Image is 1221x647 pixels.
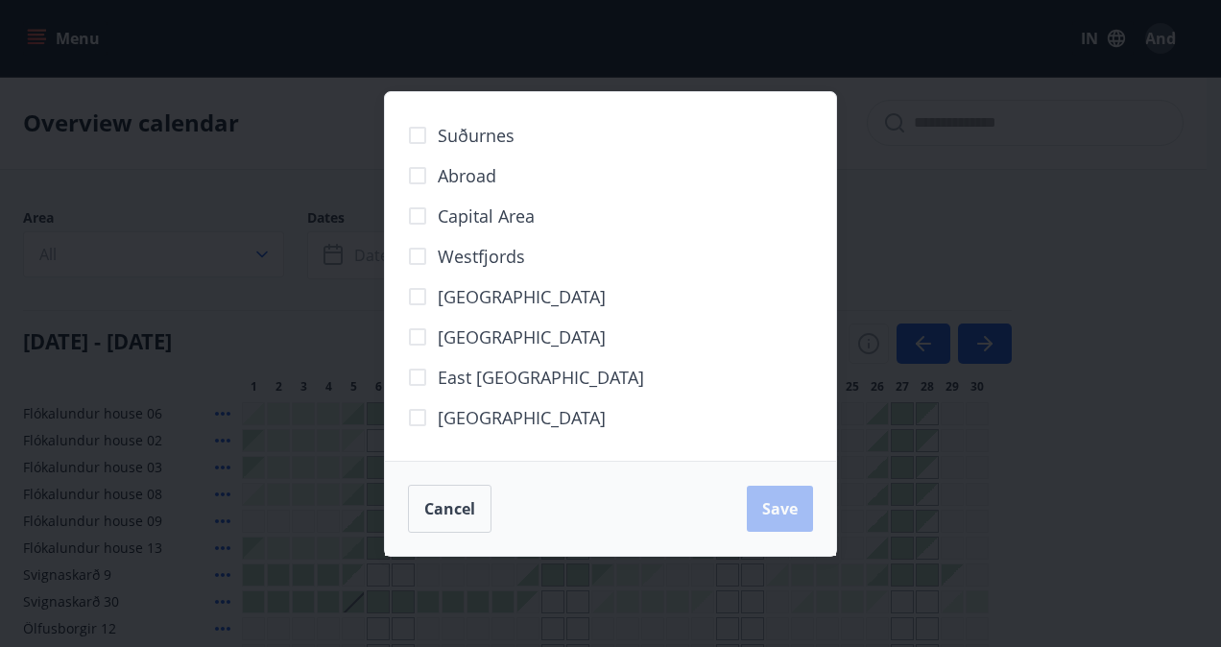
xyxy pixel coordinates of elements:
span: Capital area [438,204,535,228]
span: [GEOGRAPHIC_DATA] [438,405,606,430]
span: Suðurnes [438,123,515,148]
span: [GEOGRAPHIC_DATA] [438,284,606,309]
span: [GEOGRAPHIC_DATA] [438,324,606,349]
span: Westfjords [438,244,525,269]
button: Cancel [408,485,491,533]
span: East [GEOGRAPHIC_DATA] [438,365,644,390]
span: Abroad [438,163,496,188]
span: Cancel [424,498,475,519]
